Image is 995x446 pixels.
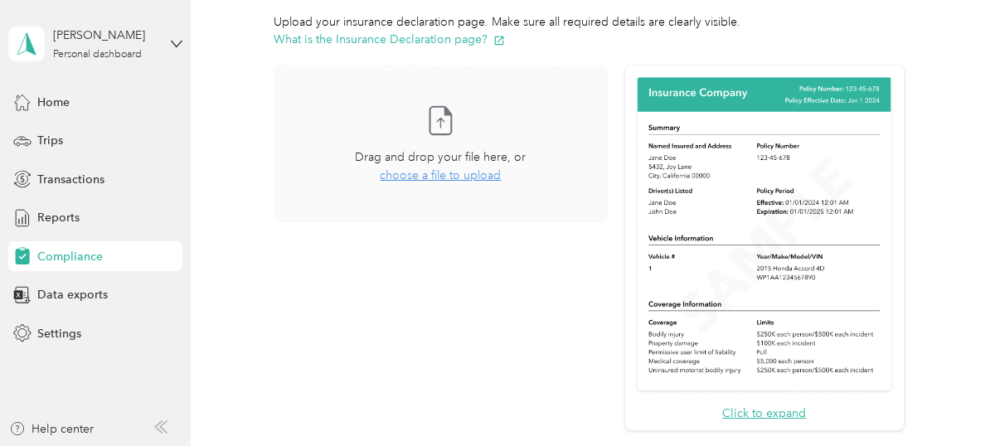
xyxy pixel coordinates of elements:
[9,420,94,438] button: Help center
[37,209,80,226] span: Reports
[274,66,606,221] span: Drag and drop your file here, orchoose a file to upload
[53,50,142,60] div: Personal dashboard
[37,132,63,149] span: Trips
[274,13,903,48] p: Upload your insurance declaration page. Make sure all required details are clearly visible.
[37,171,104,188] span: Transactions
[53,27,157,44] div: [PERSON_NAME]
[37,94,70,111] span: Home
[37,286,108,303] span: Data exports
[355,150,526,164] span: Drag and drop your file here, or
[722,405,806,422] button: Click to expand
[37,248,103,265] span: Compliance
[902,353,995,446] iframe: Everlance-gr Chat Button Frame
[37,325,81,342] span: Settings
[274,31,505,48] button: What is the Insurance Declaration page?
[633,75,895,395] img: Sample insurance declaration
[380,168,501,182] span: choose a file to upload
